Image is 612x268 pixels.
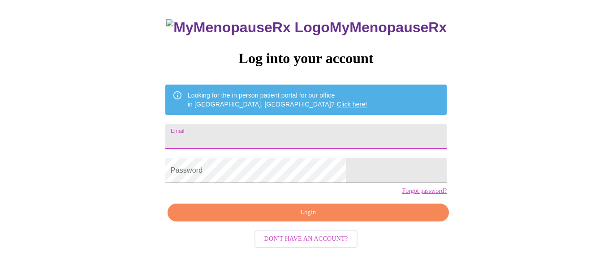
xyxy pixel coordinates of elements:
[264,234,348,245] span: Don't have an account?
[402,187,447,195] a: Forgot password?
[337,101,367,108] a: Click here!
[252,234,360,242] a: Don't have an account?
[166,19,329,36] img: MyMenopauseRx Logo
[178,207,439,218] span: Login
[188,87,367,112] div: Looking for the in person patient portal for our office in [GEOGRAPHIC_DATA], [GEOGRAPHIC_DATA]?
[254,230,358,248] button: Don't have an account?
[165,50,447,67] h3: Log into your account
[166,19,447,36] h3: MyMenopauseRx
[168,204,449,222] button: Login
